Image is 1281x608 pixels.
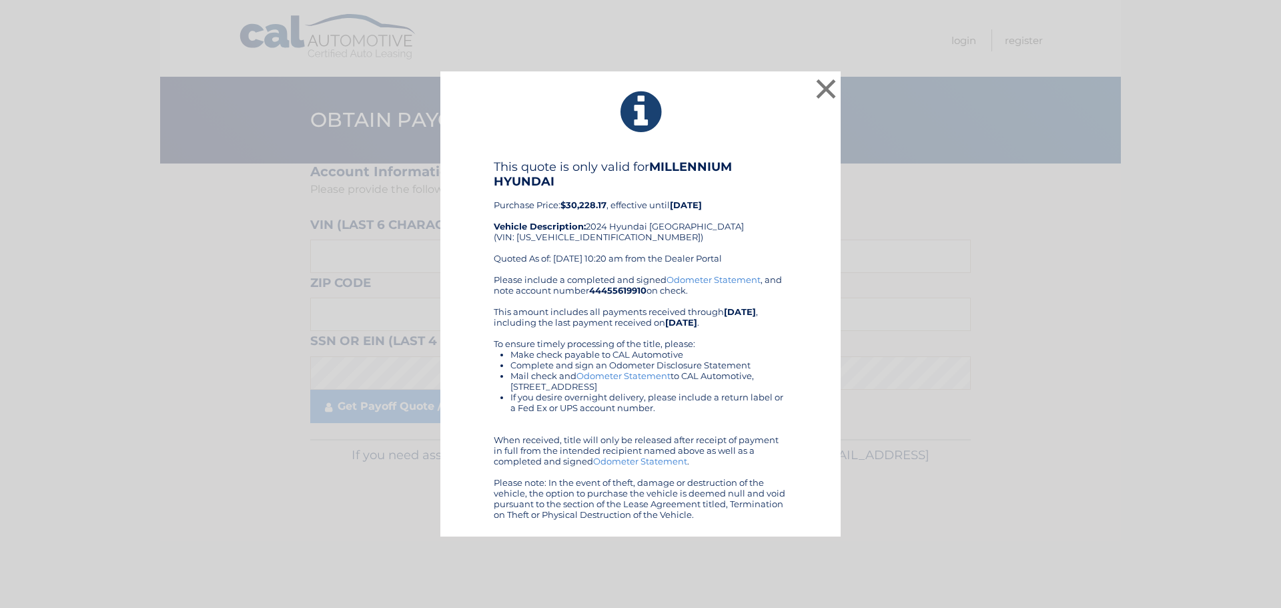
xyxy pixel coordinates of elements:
a: Odometer Statement [576,370,671,381]
h4: This quote is only valid for [494,160,787,189]
b: [DATE] [670,200,702,210]
b: 44455619910 [589,285,647,296]
b: [DATE] [724,306,756,317]
div: Please include a completed and signed , and note account number on check. This amount includes al... [494,274,787,520]
li: Complete and sign an Odometer Disclosure Statement [510,360,787,370]
button: × [813,75,839,102]
b: $30,228.17 [560,200,606,210]
li: Mail check and to CAL Automotive, [STREET_ADDRESS] [510,370,787,392]
div: Purchase Price: , effective until 2024 Hyundai [GEOGRAPHIC_DATA] (VIN: [US_VEHICLE_IDENTIFICATION... [494,160,787,274]
b: MILLENNIUM HYUNDAI [494,160,732,189]
li: Make check payable to CAL Automotive [510,349,787,360]
strong: Vehicle Description: [494,221,586,232]
a: Odometer Statement [593,456,687,467]
a: Odometer Statement [667,274,761,285]
b: [DATE] [665,317,697,328]
li: If you desire overnight delivery, please include a return label or a Fed Ex or UPS account number. [510,392,787,413]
